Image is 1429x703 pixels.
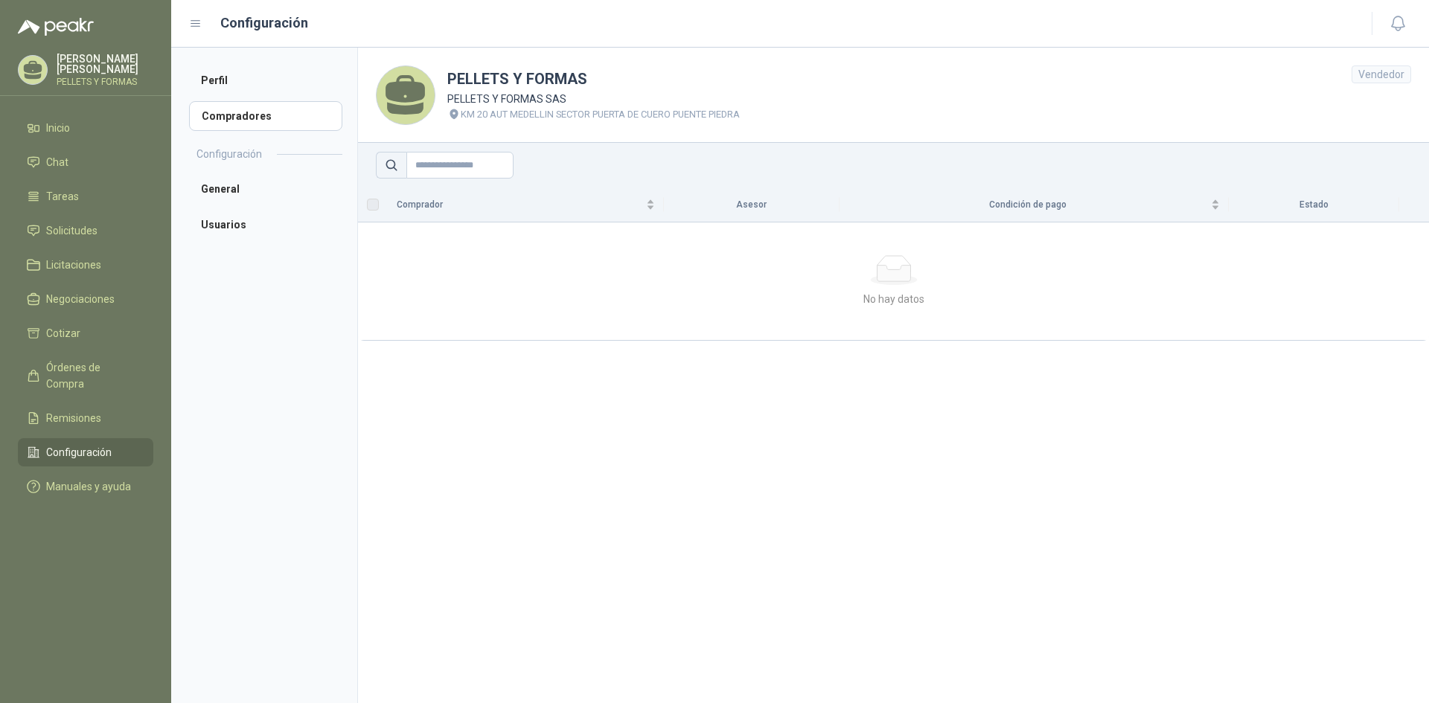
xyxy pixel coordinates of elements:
[46,478,131,495] span: Manuales y ayuda
[46,120,70,136] span: Inicio
[18,182,153,211] a: Tareas
[18,216,153,245] a: Solicitudes
[57,77,153,86] p: PELLETS Y FORMAS
[1352,65,1411,83] div: Vendedor
[461,107,740,122] p: KM 20 AUT MEDELLIN SECTOR PUERTA DE CUERO PUENTE PIEDRA
[18,319,153,347] a: Cotizar
[189,65,342,95] a: Perfil
[848,198,1208,212] span: Condición de pago
[220,13,308,33] h1: Configuración
[46,188,79,205] span: Tareas
[18,114,153,142] a: Inicio
[46,325,80,341] span: Cotizar
[373,291,1414,307] div: No hay datos
[189,101,342,131] a: Compradores
[46,444,112,460] span: Configuración
[18,404,153,432] a: Remisiones
[840,187,1229,222] th: Condición de pago
[1229,187,1399,222] th: Estado
[447,91,740,107] p: PELLETS Y FORMAS SAS
[18,353,153,398] a: Órdenes de Compra
[18,472,153,501] a: Manuales y ayuda
[46,410,101,426] span: Remisiones
[46,222,97,239] span: Solicitudes
[18,148,153,176] a: Chat
[46,291,115,307] span: Negociaciones
[189,210,342,240] a: Usuarios
[18,285,153,313] a: Negociaciones
[18,18,94,36] img: Logo peakr
[18,438,153,466] a: Configuración
[196,146,262,162] h2: Configuración
[57,54,153,74] p: [PERSON_NAME] [PERSON_NAME]
[18,251,153,279] a: Licitaciones
[46,257,101,273] span: Licitaciones
[664,187,840,222] th: Asesor
[46,154,68,170] span: Chat
[189,174,342,204] a: General
[388,187,664,222] th: Comprador
[447,68,740,91] h1: PELLETS Y FORMAS
[397,198,643,212] span: Comprador
[46,359,139,392] span: Órdenes de Compra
